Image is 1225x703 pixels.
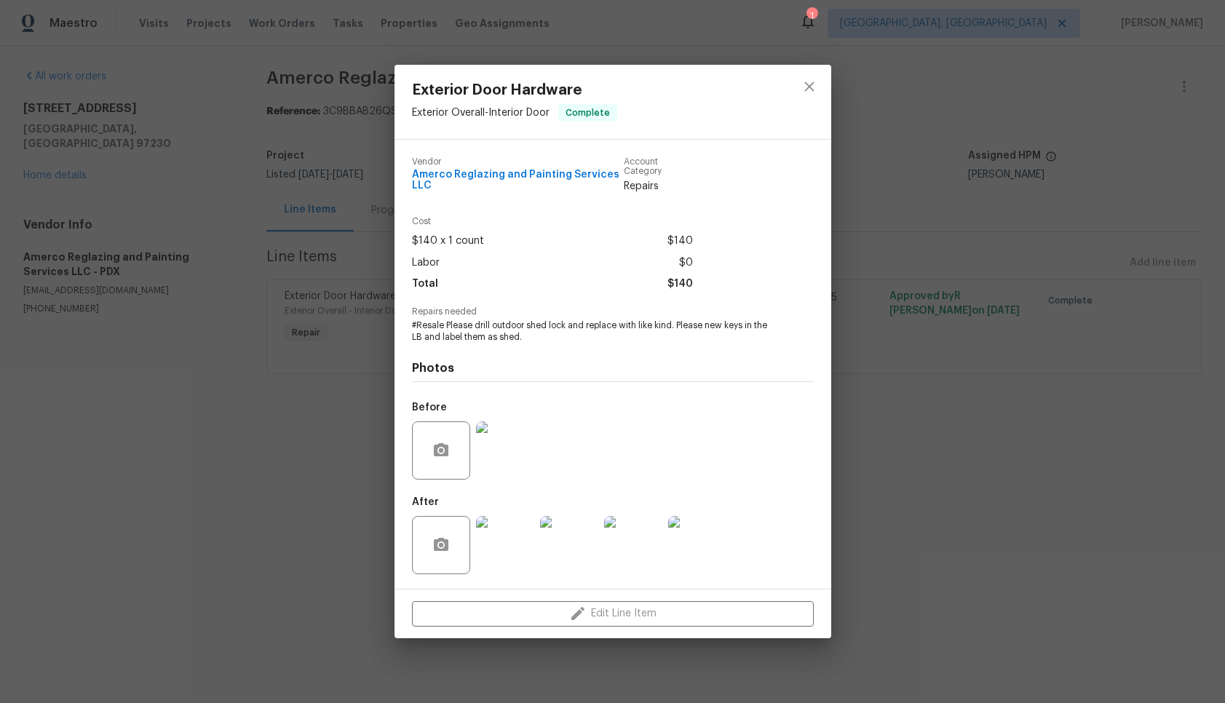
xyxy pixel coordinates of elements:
span: $140 x 1 count [412,231,484,252]
span: Vendor [412,157,625,167]
span: Amerco Reglazing and Painting Services LLC [412,170,625,191]
span: $140 [667,274,693,295]
span: Exterior Door Hardware [412,82,617,98]
h5: After [412,497,439,507]
span: Repairs needed [412,307,814,317]
span: $0 [679,253,693,274]
span: Exterior Overall - Interior Door [412,108,550,118]
span: $140 [667,231,693,252]
span: Labor [412,253,440,274]
span: Complete [560,106,616,120]
span: Repairs [624,179,693,194]
span: #Resale Please drill outdoor shed lock and replace with like kind. Please new keys in the LB and ... [412,319,774,344]
span: Total [412,274,438,295]
button: close [792,69,827,104]
div: 1 [806,9,817,23]
span: Cost [412,217,693,226]
h4: Photos [412,361,814,376]
span: Account Category [624,157,693,176]
h5: Before [412,402,447,413]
